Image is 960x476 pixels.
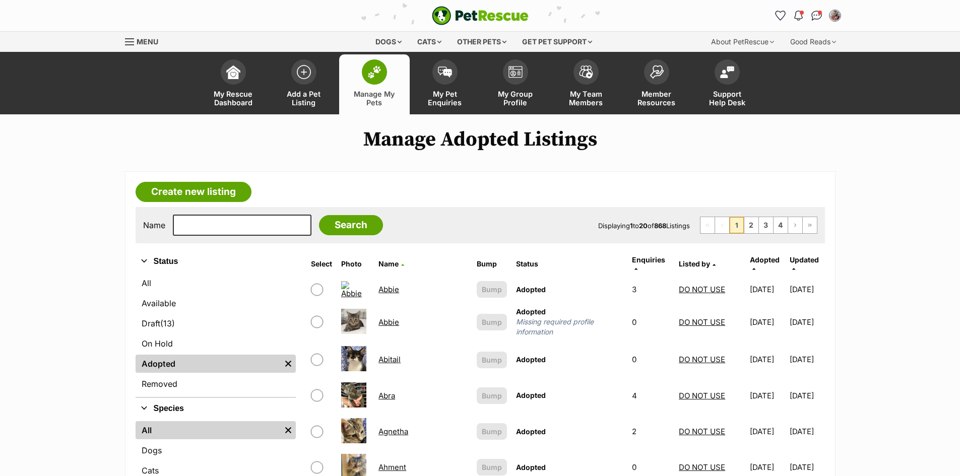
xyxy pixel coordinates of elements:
th: Bump [473,252,511,276]
button: Species [136,402,296,415]
span: Manage My Pets [352,90,397,107]
a: Create new listing [136,182,251,202]
a: Manage My Pets [339,54,410,114]
input: Search [319,215,383,235]
span: My Pet Enquiries [422,90,468,107]
th: Select [307,252,336,276]
a: Add a Pet Listing [269,54,339,114]
img: pet-enquiries-icon-7e3ad2cf08bfb03b45e93fb7055b45f3efa6380592205ae92323e6603595dc1f.svg [438,66,452,78]
img: team-members-icon-5396bd8760b3fe7c0b43da4ab00e1e3bb1a5d9ba89233759b79545d2d3fc5d0d.svg [579,65,593,79]
img: add-pet-listing-icon-0afa8454b4691262ce3f59096e99ab1cd57d4a30225e0717b998d2c9b9846f56.svg [297,65,311,79]
span: Adopted [516,427,546,436]
span: My Group Profile [493,90,538,107]
a: Updated [790,255,819,272]
span: My Team Members [563,90,609,107]
img: logo-e224e6f780fb5917bec1dbf3a21bbac754714ae5b6737aabdf751b685950b380.svg [432,6,529,25]
a: Dogs [136,441,296,459]
span: Bump [482,462,502,472]
span: Bump [482,426,502,437]
button: Bump [477,281,507,298]
div: Dogs [368,32,409,52]
span: Bump [482,317,502,327]
a: DO NOT USE [679,462,725,472]
img: Kiki Bermudez profile pic [830,11,840,21]
td: 4 [628,378,674,413]
span: Adopted [516,285,546,294]
td: [DATE] [746,414,789,449]
a: Adopted [136,355,281,373]
strong: 868 [654,222,666,230]
a: PetRescue [432,6,529,25]
a: Last page [803,217,817,233]
td: 2 [628,414,674,449]
img: Abitail [341,346,366,371]
a: DO NOT USE [679,355,725,364]
td: [DATE] [790,277,824,302]
td: [DATE] [746,303,789,341]
div: About PetRescue [704,32,781,52]
a: Agnetha [378,427,408,436]
button: Bump [477,314,507,330]
nav: Pagination [700,217,817,234]
button: Bump [477,459,507,475]
td: 0 [628,342,674,377]
a: Remove filter [281,421,296,439]
a: On Hold [136,334,296,353]
td: 0 [628,303,674,341]
a: Adopted [750,255,780,272]
img: notifications-46538b983faf8c2785f20acdc204bb7945ddae34d4c08c2a6579f10ce5e182be.svg [794,11,802,21]
img: member-resources-icon-8e73f808a243e03378d46382f2149f9095a855e16c252ad45f914b54edf8863c.svg [650,65,664,79]
div: Get pet support [515,32,599,52]
span: My Rescue Dashboard [211,90,256,107]
td: 3 [628,277,674,302]
button: Bump [477,387,507,404]
label: Name [143,221,165,230]
img: Abbie [341,281,369,298]
span: translation missing: en.admin.listings.index.attributes.enquiries [632,255,665,264]
a: DO NOT USE [679,285,725,294]
img: dashboard-icon-eb2f2d2d3e046f16d808141f083e7271f6b2e854fb5c12c21221c1fb7104beca.svg [226,65,240,79]
a: DO NOT USE [679,427,725,436]
span: Displaying to of Listings [598,222,690,230]
a: Abbie [378,285,399,294]
span: Previous page [715,217,729,233]
a: Draft [136,314,296,332]
th: Photo [337,252,373,276]
a: Listed by [679,259,716,268]
span: Adopted [516,391,546,399]
span: Bump [482,390,502,401]
a: Removed [136,375,296,393]
span: Name [378,259,399,268]
a: Abbie [378,317,399,327]
strong: 20 [639,222,648,230]
a: Favourites [773,8,789,24]
img: Abbie [341,309,366,334]
img: Agnetha [341,418,366,443]
td: [DATE] [790,303,824,341]
span: Updated [790,255,819,264]
a: Ahment [378,462,406,472]
span: Bump [482,284,502,295]
span: Page 1 [730,217,744,233]
img: chat-41dd97257d64d25036548639549fe6c8038ab92f7586957e7f3b1b290dea8141.svg [811,11,822,21]
button: Status [136,255,296,268]
a: All [136,421,281,439]
span: Member Resources [634,90,679,107]
div: Good Reads [783,32,843,52]
span: Adopted [750,255,780,264]
span: Adopted [516,307,546,316]
button: My account [827,8,843,24]
strong: 1 [630,222,633,230]
a: Available [136,294,296,312]
span: Menu [137,37,158,46]
div: Other pets [450,32,514,52]
a: Name [378,259,404,268]
a: Abra [378,391,395,400]
span: Support Help Desk [705,90,750,107]
a: My Rescue Dashboard [198,54,269,114]
a: Remove filter [281,355,296,373]
td: [DATE] [790,414,824,449]
span: Adopted [516,355,546,364]
span: Add a Pet Listing [281,90,327,107]
td: [DATE] [790,342,824,377]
